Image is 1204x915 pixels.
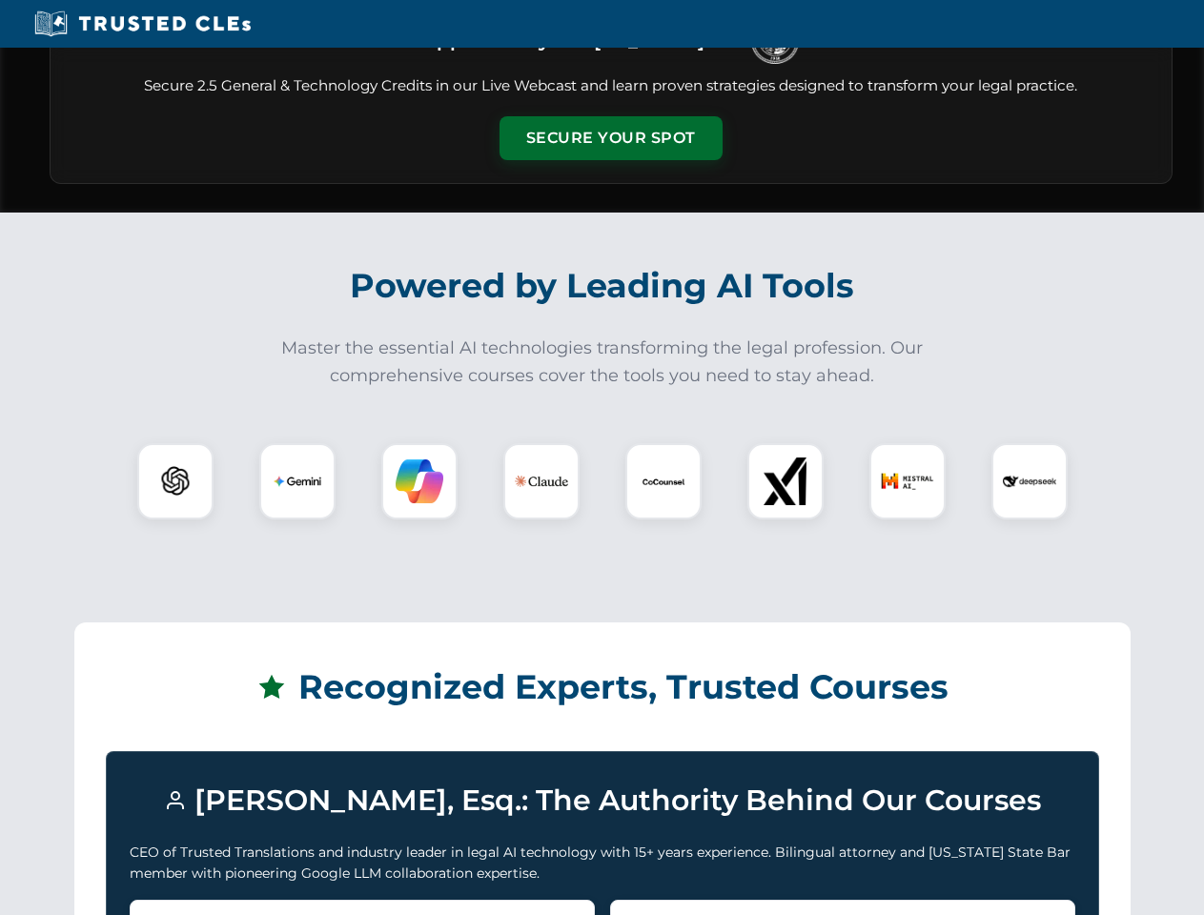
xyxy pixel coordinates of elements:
[106,654,1099,721] h2: Recognized Experts, Trusted Courses
[396,457,443,505] img: Copilot Logo
[130,842,1075,884] p: CEO of Trusted Translations and industry leader in legal AI technology with 15+ years experience....
[274,457,321,505] img: Gemini Logo
[503,443,580,519] div: Claude
[881,455,934,508] img: Mistral AI Logo
[1003,455,1056,508] img: DeepSeek Logo
[74,253,1131,319] h2: Powered by Leading AI Tools
[869,443,946,519] div: Mistral AI
[991,443,1068,519] div: DeepSeek
[137,443,214,519] div: ChatGPT
[762,457,809,505] img: xAI Logo
[148,454,203,509] img: ChatGPT Logo
[29,10,256,38] img: Trusted CLEs
[130,775,1075,826] h3: [PERSON_NAME], Esq.: The Authority Behind Our Courses
[73,75,1149,97] p: Secure 2.5 General & Technology Credits in our Live Webcast and learn proven strategies designed ...
[747,443,824,519] div: xAI
[625,443,702,519] div: CoCounsel
[500,116,723,160] button: Secure Your Spot
[640,457,687,505] img: CoCounsel Logo
[269,335,936,390] p: Master the essential AI technologies transforming the legal profession. Our comprehensive courses...
[259,443,336,519] div: Gemini
[515,455,568,508] img: Claude Logo
[381,443,458,519] div: Copilot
